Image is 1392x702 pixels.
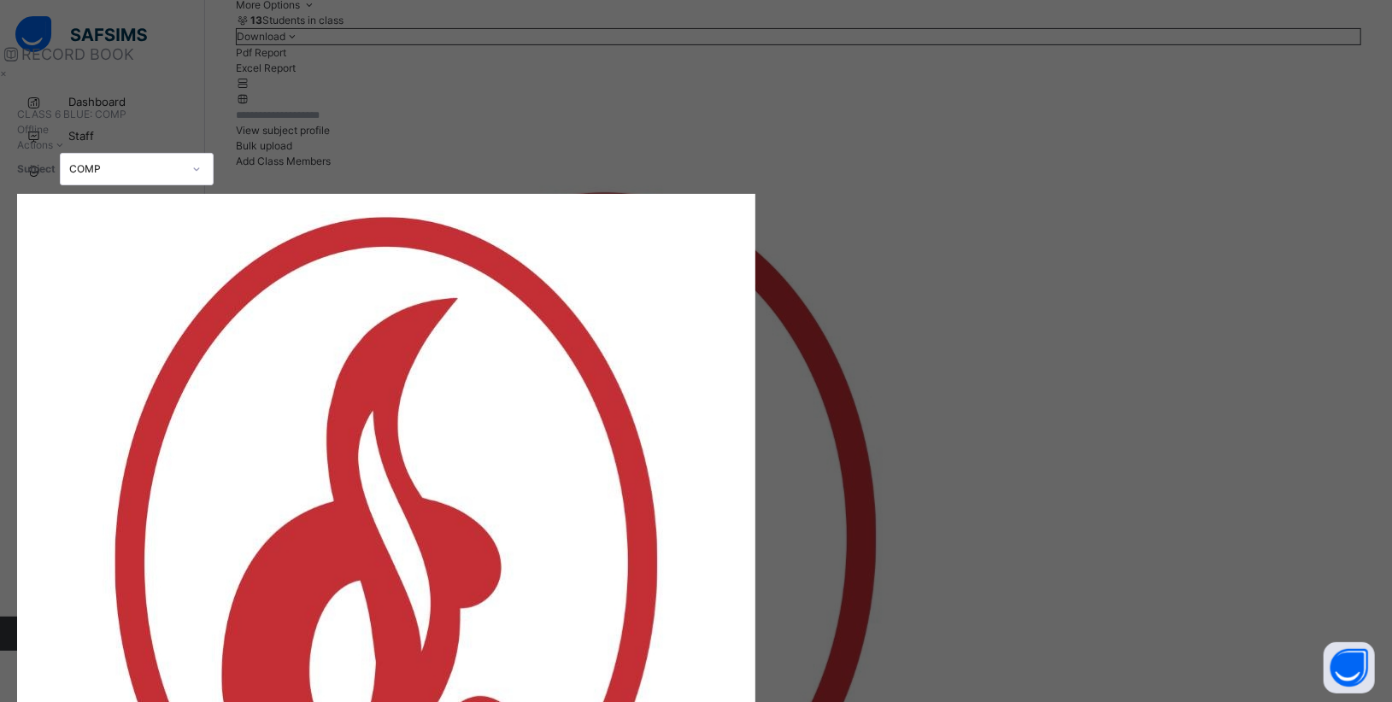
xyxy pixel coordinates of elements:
[69,161,182,177] div: COMP
[92,108,126,120] span: COMP
[17,108,92,120] span: CLASS 6 BLUE :
[17,161,56,177] span: Subject
[17,123,49,136] span: Offline
[1324,642,1375,693] button: Open asap
[17,138,53,151] span: Actions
